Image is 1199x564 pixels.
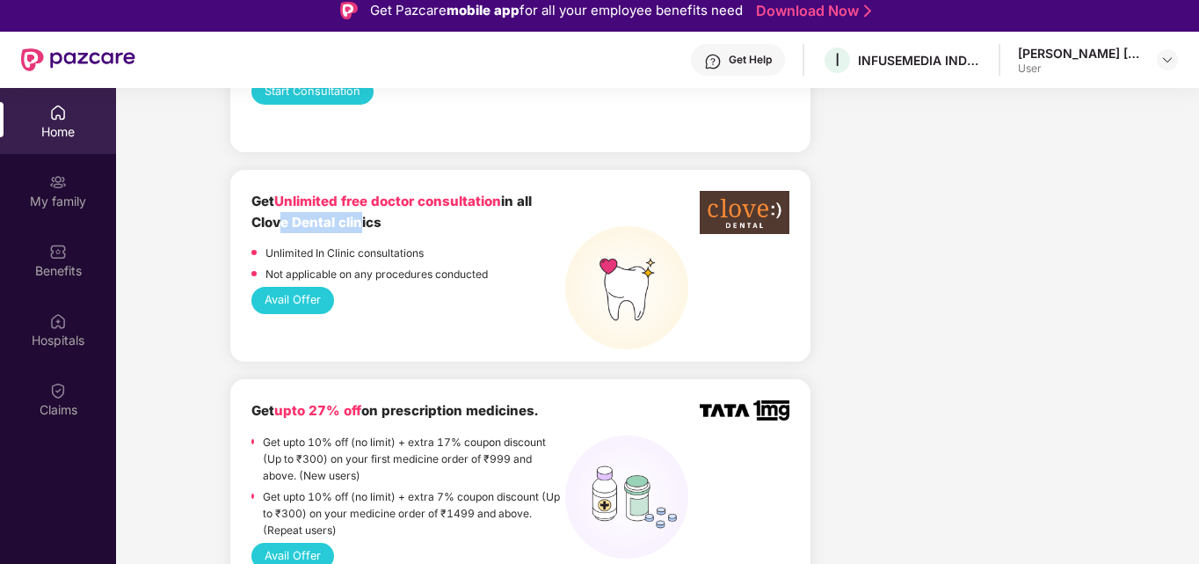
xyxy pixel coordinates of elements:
span: upto 27% off [274,402,361,419]
p: Get upto 10% off (no limit) + extra 7% coupon discount (Up to ₹300) on your medicine order of ₹14... [263,488,565,538]
b: Get in all Clove Dental clinics [251,193,532,231]
img: clove-dental%20png.png [700,191,789,234]
button: Avail Offer [251,287,334,313]
div: Get Help [729,53,772,67]
div: INFUSEMEDIA INDIA PRIVATE LIMITED [858,52,981,69]
span: I [835,49,839,70]
img: Stroke [864,2,871,20]
img: medicines%20(1).png [565,436,688,559]
img: svg+xml;base64,PHN2ZyB3aWR0aD0iMjAiIGhlaWdodD0iMjAiIHZpZXdCb3g9IjAgMCAyMCAyMCIgZmlsbD0ibm9uZSIgeG... [49,173,67,191]
a: Download Now [756,2,866,20]
img: New Pazcare Logo [21,48,135,71]
img: teeth%20high.png [565,226,688,349]
img: svg+xml;base64,PHN2ZyBpZD0iSGVscC0zMngzMiIgeG1sbnM9Imh0dHA6Ly93d3cudzMub3JnLzIwMDAvc3ZnIiB3aWR0aD... [704,53,722,70]
img: svg+xml;base64,PHN2ZyBpZD0iQ2xhaW0iIHhtbG5zPSJodHRwOi8vd3d3LnczLm9yZy8yMDAwL3N2ZyIgd2lkdGg9IjIwIi... [49,382,67,399]
img: svg+xml;base64,PHN2ZyBpZD0iQmVuZWZpdHMiIHhtbG5zPSJodHRwOi8vd3d3LnczLm9yZy8yMDAwL3N2ZyIgd2lkdGg9Ij... [49,243,67,260]
p: Unlimited In Clinic consultations [265,245,424,261]
p: Get upto 10% off (no limit) + extra 17% coupon discount (Up to ₹300) on your first medicine order... [263,434,565,484]
strong: mobile app [447,2,520,18]
img: svg+xml;base64,PHN2ZyBpZD0iSG9tZSIgeG1sbnM9Imh0dHA6Ly93d3cudzMub3JnLzIwMDAvc3ZnIiB3aWR0aD0iMjAiIG... [49,104,67,121]
p: Not applicable on any procedures conducted [265,266,488,282]
img: TATA_1mg_Logo.png [700,400,789,421]
b: Get on prescription medicines. [251,402,538,419]
span: Unlimited free doctor consultation [274,193,501,209]
img: svg+xml;base64,PHN2ZyBpZD0iSG9zcGl0YWxzIiB4bWxucz0iaHR0cDovL3d3dy53My5vcmcvMjAwMC9zdmciIHdpZHRoPS... [49,312,67,330]
img: Logo [340,2,358,19]
div: User [1018,62,1141,76]
div: [PERSON_NAME] [PERSON_NAME] [1018,45,1141,62]
button: Start Consultation [251,78,374,105]
img: svg+xml;base64,PHN2ZyBpZD0iRHJvcGRvd24tMzJ4MzIiIHhtbG5zPSJodHRwOi8vd3d3LnczLm9yZy8yMDAwL3N2ZyIgd2... [1160,53,1174,67]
